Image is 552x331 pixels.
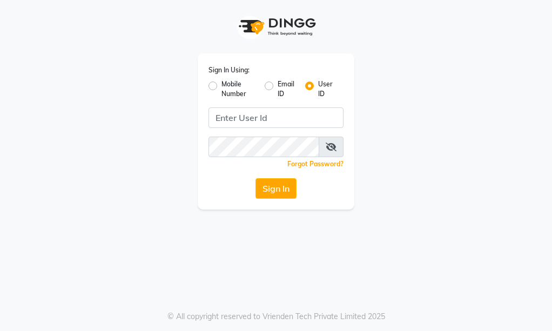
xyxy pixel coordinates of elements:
img: logo1.svg [233,11,319,43]
label: Email ID [278,79,296,99]
input: Username [208,107,344,128]
label: User ID [318,79,335,99]
a: Forgot Password? [287,160,344,168]
button: Sign In [255,178,297,199]
label: Sign In Using: [208,65,250,75]
label: Mobile Number [221,79,256,99]
input: Username [208,137,319,157]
